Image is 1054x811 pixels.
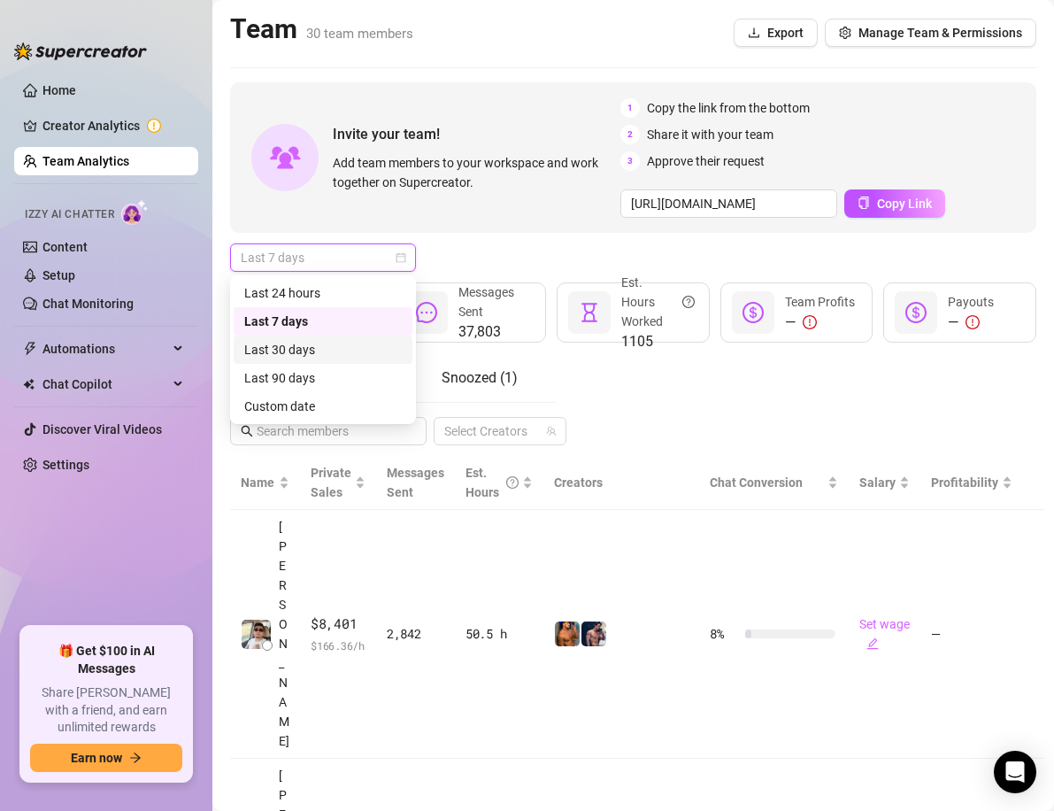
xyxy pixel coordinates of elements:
th: Name [230,456,300,510]
span: Payouts [948,295,994,309]
div: Est. Hours [465,463,519,502]
span: 30 team members [306,26,413,42]
span: hourglass [579,302,600,323]
span: arrow-right [129,752,142,764]
div: Last 24 hours [234,279,412,307]
span: Automations [42,335,168,363]
span: question-circle [506,463,519,502]
span: search [241,425,253,437]
div: — [948,312,994,333]
span: Profitability [931,475,998,490]
div: Last 30 days [234,336,412,364]
a: Chat Monitoring [42,297,134,311]
div: 50.5 h [465,624,533,644]
div: Last 90 days [234,364,412,392]
button: Export [734,19,818,47]
span: 37,803 [458,321,532,343]
span: 1105 [621,331,695,352]
span: 2 [620,125,640,144]
div: — [785,312,855,333]
a: Setup [42,268,75,282]
span: Salary [859,475,896,490]
span: Snoozed ( 1 ) [442,369,518,386]
span: Earn now [71,751,122,765]
span: Private Sales [311,466,351,499]
div: Est. Hours Worked [621,273,695,331]
span: $8,401 [311,614,365,635]
span: exclamation-circle [803,315,817,329]
span: Chat Copilot [42,370,168,398]
span: Add team members to your workspace and work together on Supercreator. [333,153,613,192]
img: logo-BBDzfeDw.svg [14,42,147,60]
span: Approve their request [647,151,765,171]
a: Home [42,83,76,97]
td: — [920,510,1023,759]
h2: Team [230,12,413,46]
img: AI Chatter [121,199,149,225]
span: copy [858,197,870,209]
div: Open Intercom Messenger [994,751,1036,793]
span: Export [767,26,804,40]
span: Copy Link [877,197,932,211]
span: 🎁 Get $100 in AI Messages [30,643,182,677]
button: Earn nowarrow-right [30,744,182,772]
div: Last 7 days [244,312,402,331]
span: exclamation-circle [966,315,980,329]
span: Manage Team & Permissions [858,26,1022,40]
span: Invite your team! [333,123,620,145]
div: Custom date [234,392,412,421]
span: Team Profits [785,295,855,309]
div: Last 90 days [244,368,402,388]
span: Messages Sent [458,285,514,319]
span: Share it with your team [647,125,773,144]
div: Last 30 days [244,340,402,359]
span: edit [866,637,879,650]
span: Chat Conversion [710,475,803,490]
img: Chat Copilot [23,378,35,390]
span: Last 7 days [241,244,405,271]
img: Rick Gino Tarce… [242,620,271,649]
span: calendar [396,252,406,263]
a: Settings [42,458,89,472]
div: Custom date [244,397,402,416]
span: 3 [620,151,640,171]
th: Creators [543,456,699,510]
div: Last 24 hours [244,283,402,303]
span: thunderbolt [23,342,37,356]
span: [PERSON_NAME] [279,517,289,751]
input: Search members [257,421,402,441]
div: 2,842 [387,624,444,644]
span: team [546,426,557,436]
a: Team Analytics [42,154,129,168]
a: Set wageedit [859,617,910,651]
span: Share [PERSON_NAME] with a friend, and earn unlimited rewards [30,684,182,737]
span: Copy the link from the bottom [647,98,810,118]
span: message [416,302,437,323]
span: question-circle [682,273,695,331]
div: Last 7 days [234,307,412,336]
a: Creator Analytics exclamation-circle [42,112,184,140]
button: Manage Team & Permissions [825,19,1036,47]
span: 8 % [710,624,738,644]
span: Messages Sent [387,466,444,499]
a: Content [42,240,88,254]
span: Izzy AI Chatter [25,206,114,223]
span: dollar-circle [742,302,764,323]
a: Discover Viral Videos [42,422,162,436]
span: 1 [620,98,640,118]
img: JG [555,622,580,646]
img: Axel [581,622,606,646]
span: Name [241,473,275,492]
span: setting [839,27,851,39]
span: $ 166.36 /h [311,637,365,654]
button: Copy Link [844,189,945,218]
span: download [748,27,760,39]
span: dollar-circle [905,302,927,323]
